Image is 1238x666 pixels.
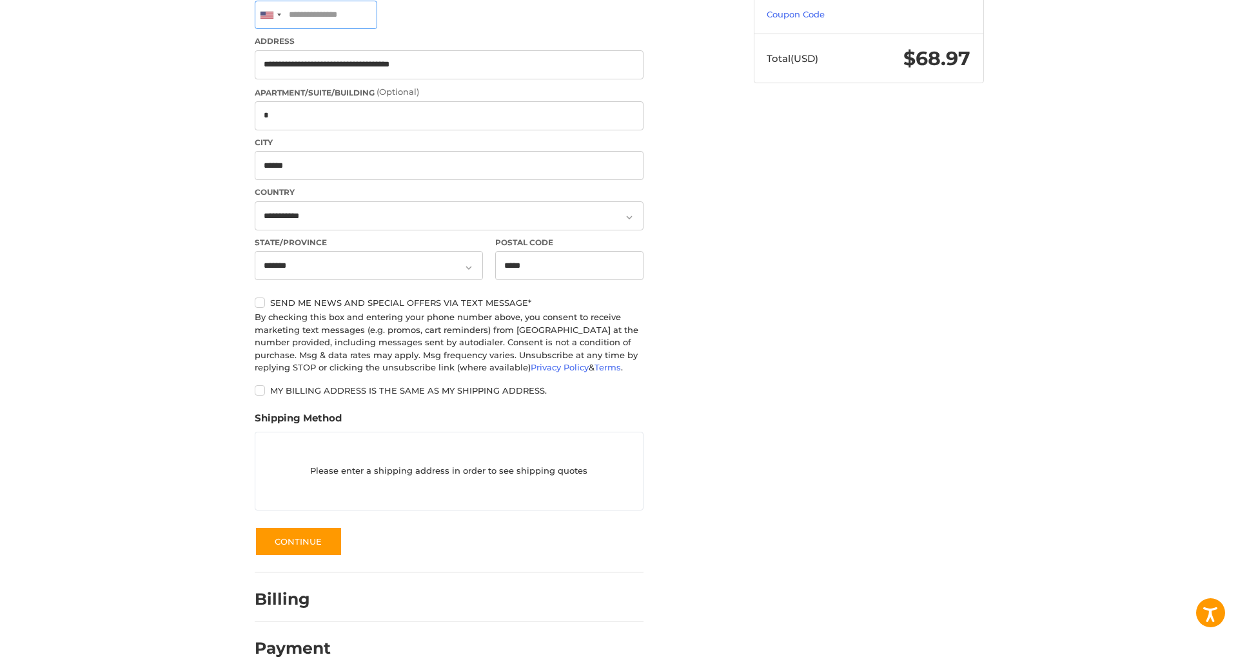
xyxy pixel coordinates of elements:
[903,46,970,70] span: $68.97
[255,298,644,308] label: Send me news and special offers via text message*
[255,589,330,609] h2: Billing
[255,237,483,248] label: State/Province
[255,311,644,374] div: By checking this box and entering your phone number above, you consent to receive marketing text ...
[255,187,644,198] label: Country
[255,385,644,396] label: My billing address is the same as my shipping address.
[255,411,342,432] legend: Shipping Method
[531,362,589,372] a: Privacy Policy
[255,527,342,556] button: Continue
[255,86,644,99] label: Apartment/Suite/Building
[255,1,285,29] div: United States: +1
[255,638,331,658] h2: Payment
[377,86,419,97] small: (Optional)
[255,35,644,47] label: Address
[594,362,621,372] a: Terms
[767,9,825,19] a: Coupon Code
[255,137,644,148] label: City
[767,52,818,65] span: Total (USD)
[495,237,644,248] label: Postal Code
[255,459,643,484] p: Please enter a shipping address in order to see shipping quotes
